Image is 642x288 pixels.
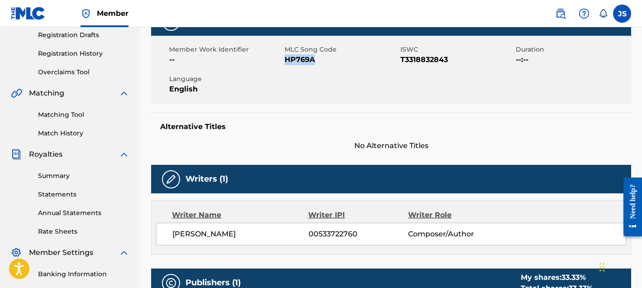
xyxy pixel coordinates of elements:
span: No Alternative Titles [151,140,631,151]
span: Composer/Author [408,229,499,240]
iframe: Resource Center [617,168,642,245]
a: Statements [38,190,129,199]
a: Summary [38,171,129,181]
img: Writers [166,174,176,185]
div: Drag [599,254,605,281]
div: Writer Role [408,210,499,221]
a: Match History [38,129,129,138]
h5: Writers (1) [185,174,228,184]
h5: Publishers (1) [185,278,241,288]
iframe: Chat Widget [597,245,642,288]
img: expand [119,149,129,160]
div: Notifications [599,9,608,18]
img: Top Rightsholder [81,8,91,19]
span: Matching [29,88,64,99]
a: Matching Tool [38,110,129,120]
a: Registration History [38,49,129,58]
span: 33.33 % [561,273,586,282]
span: HP769A [285,54,398,65]
div: Help [575,5,593,23]
img: MLC Logo [11,7,46,20]
img: Member Settings [11,247,22,258]
a: Annual Statements [38,208,129,218]
a: Registration Drafts [38,30,129,40]
div: User Menu [613,5,631,23]
span: Member Settings [29,247,93,258]
h5: Alternative Titles [160,122,622,131]
a: Public Search [552,5,570,23]
span: Member [97,8,128,19]
span: English [169,84,282,95]
span: ISWC [400,45,514,54]
span: Royalties [29,149,62,160]
img: help [579,8,590,19]
span: --:-- [516,54,629,65]
img: Matching [11,88,22,99]
img: search [555,8,566,19]
img: expand [119,88,129,99]
img: expand [119,247,129,258]
a: Rate Sheets [38,227,129,236]
span: Member Work Identifier [169,45,282,54]
span: MLC Song Code [285,45,398,54]
span: [PERSON_NAME] [172,229,309,240]
span: 00533722760 [309,229,408,240]
a: Banking Information [38,269,129,279]
span: Language [169,74,282,84]
img: Royalties [11,149,22,160]
div: Writer Name [172,210,308,221]
a: Overclaims Tool [38,67,129,77]
span: T3318832843 [400,54,514,65]
span: Duration [516,45,629,54]
span: -- [169,54,282,65]
div: Writer IPI [308,210,408,221]
div: My shares: [521,272,593,283]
